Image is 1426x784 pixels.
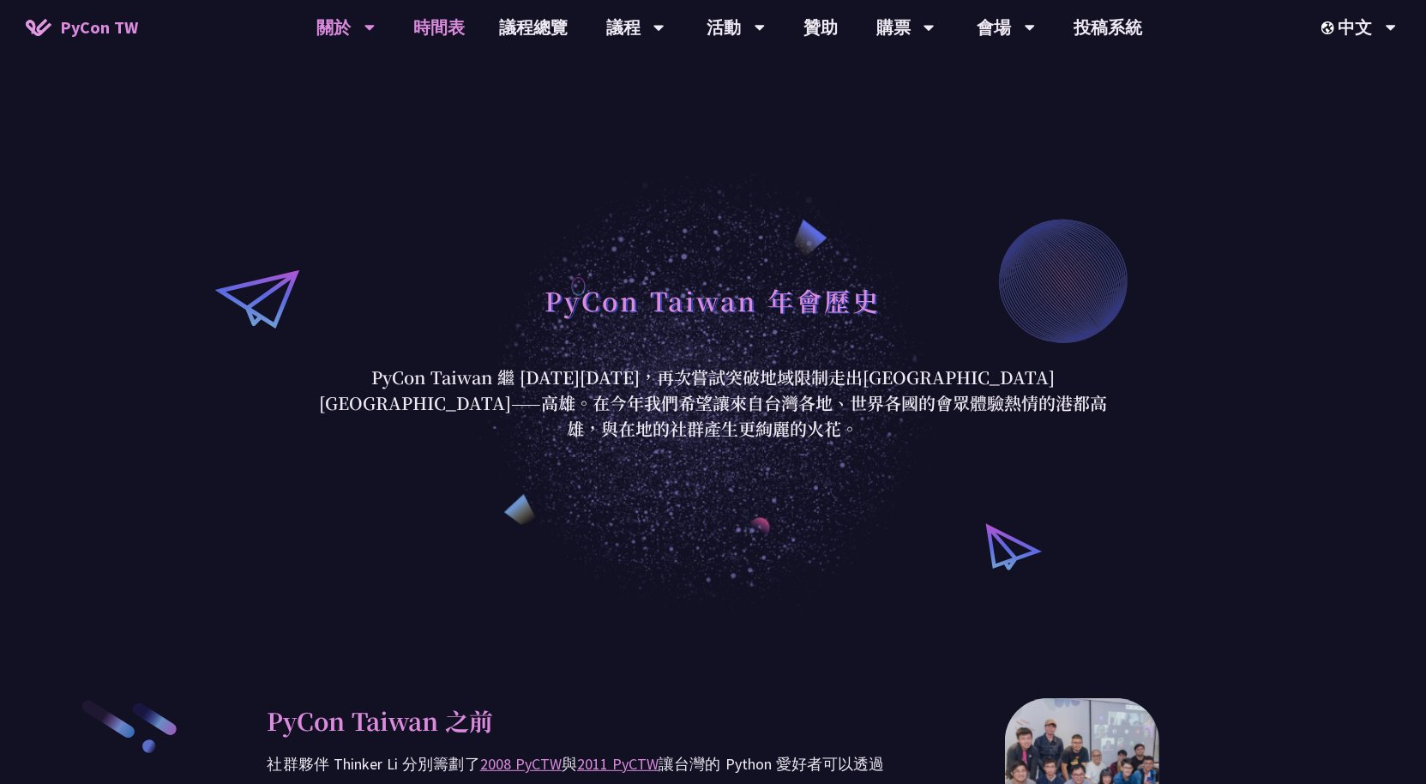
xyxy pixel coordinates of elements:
p: PyCon Taiwan 之前 [268,703,885,739]
a: PyCon TW [9,6,155,49]
a: 2011 PyCTW [577,754,659,774]
span: PyCon TW [60,15,138,40]
img: Locale Icon [1321,21,1339,34]
p: PyCon Taiwan 繼 [DATE][DATE]，再次嘗試突破地域限制走出[GEOGRAPHIC_DATA][GEOGRAPHIC_DATA]——高雄。在今年我們希望讓來自台灣各地、世界各... [315,365,1112,442]
a: 2008 PyCTW [480,754,562,774]
img: Home icon of PyCon TW 2025 [26,19,51,36]
h1: PyCon Taiwan 年會歷史 [545,274,881,326]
